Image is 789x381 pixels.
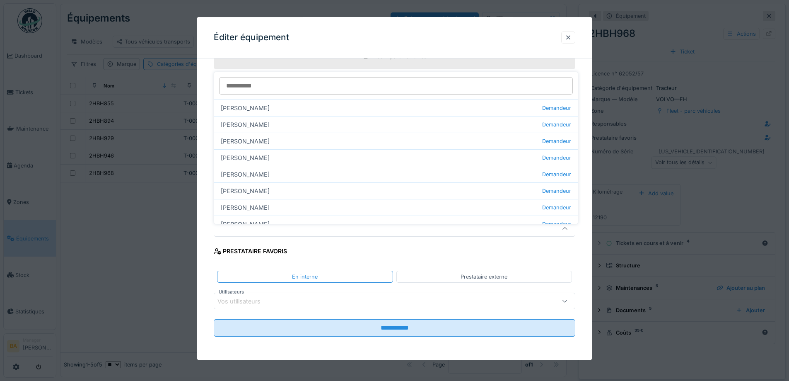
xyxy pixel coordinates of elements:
div: [PERSON_NAME] [214,166,578,182]
span: Demandeur [542,204,571,211]
div: [PERSON_NAME] [214,149,578,166]
div: Prestataire favoris [214,245,287,259]
div: [PERSON_NAME] [214,99,578,116]
div: En interne [292,273,318,281]
div: Prestataire externe [461,273,507,281]
span: Demandeur [542,187,571,195]
h3: Éditer équipement [214,32,289,43]
span: Demandeur [542,104,571,112]
div: [PERSON_NAME] [214,216,578,232]
span: Demandeur [542,154,571,162]
div: Fleet - parc véhicules [372,53,427,61]
div: [PERSON_NAME] [214,182,578,199]
span: Demandeur [542,220,571,228]
span: Demandeur [542,170,571,178]
div: Vos utilisateurs [217,297,272,306]
span: Demandeur [542,137,571,145]
div: [PERSON_NAME] [214,116,578,133]
span: Demandeur [542,121,571,129]
div: [PERSON_NAME] [214,199,578,216]
div: [PERSON_NAME] [214,133,578,149]
label: Utilisateurs [217,289,246,296]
